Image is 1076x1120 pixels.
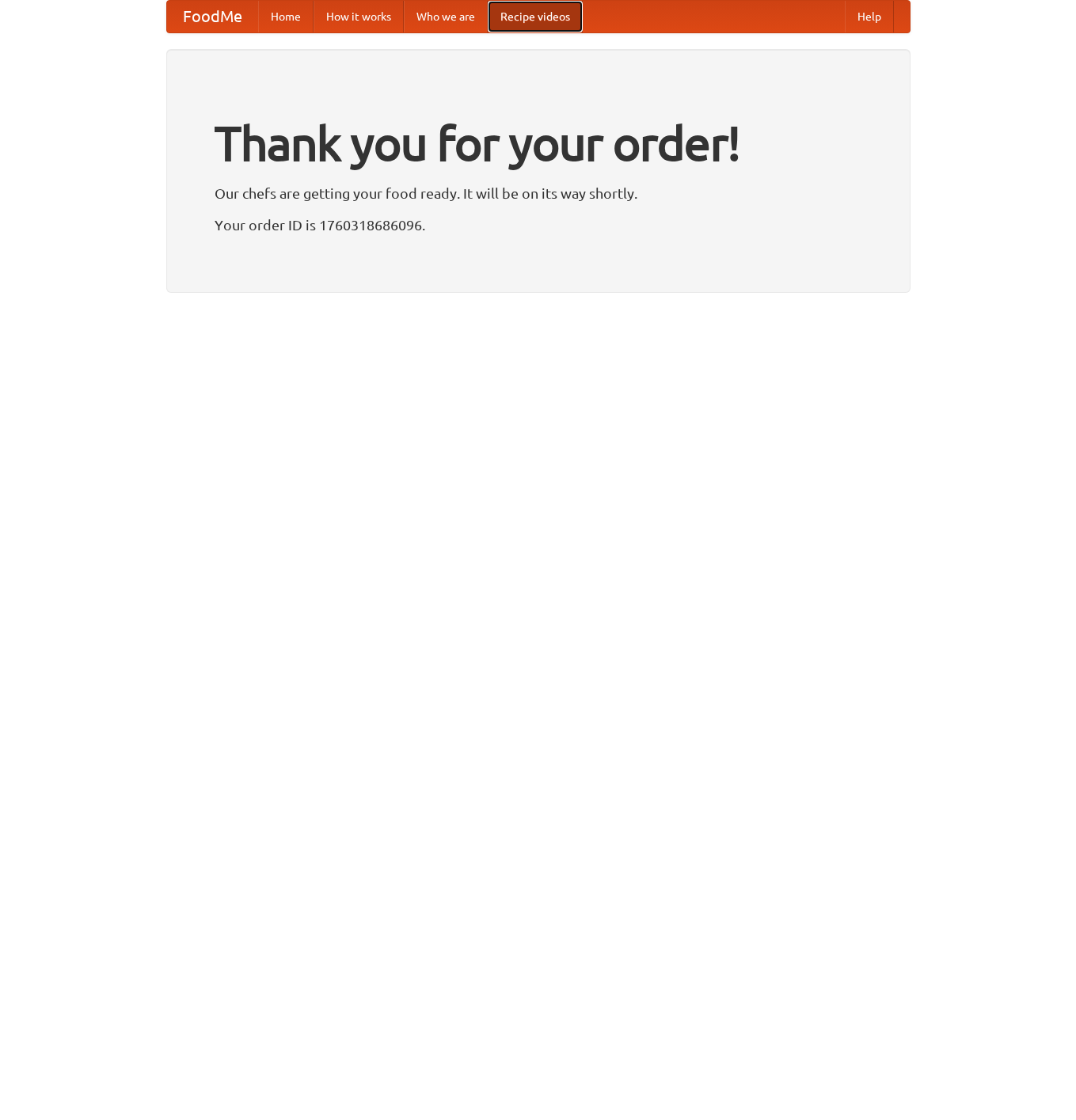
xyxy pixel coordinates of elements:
[314,1,404,32] a: How it works
[215,213,862,237] p: Your order ID is 1760318686096.
[488,1,583,32] a: Recipe videos
[845,1,894,32] a: Help
[215,105,862,181] h1: Thank you for your order!
[167,1,258,32] a: FoodMe
[404,1,488,32] a: Who we are
[258,1,314,32] a: Home
[215,181,862,205] p: Our chefs are getting your food ready. It will be on its way shortly.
